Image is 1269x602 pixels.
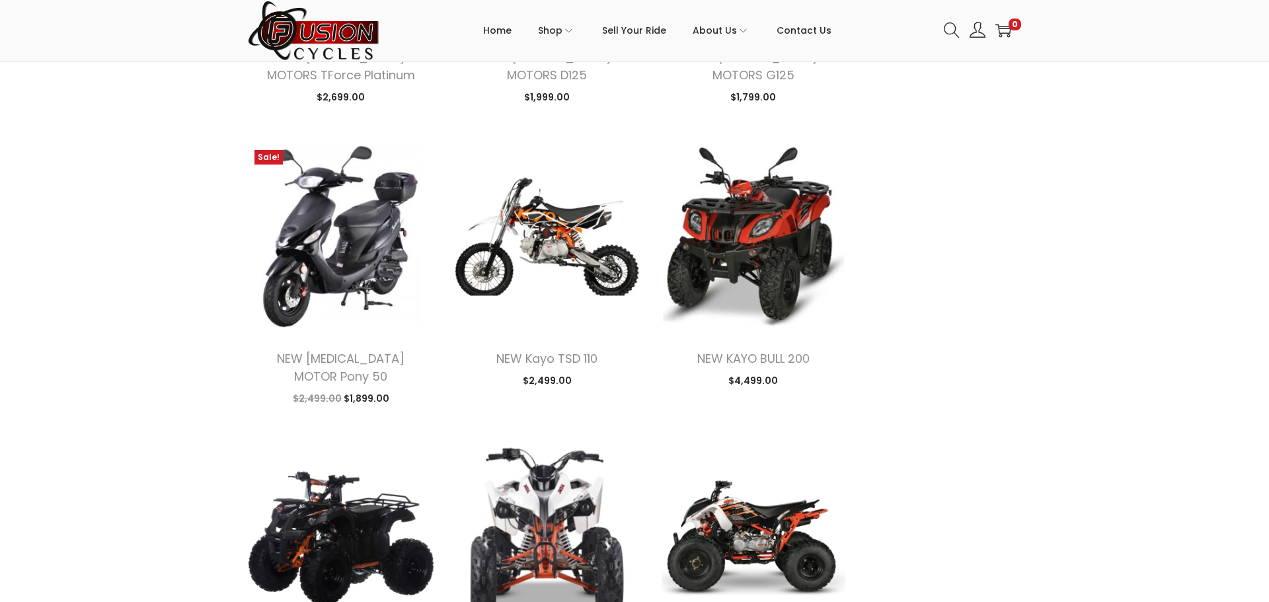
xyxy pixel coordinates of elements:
[293,392,299,405] span: $
[483,14,512,47] span: Home
[538,1,576,60] a: Shop
[730,91,776,104] span: 1,799.00
[524,91,530,104] span: $
[277,350,404,385] a: NEW [MEDICAL_DATA] MOTOR Pony 50
[538,14,562,47] span: Shop
[523,374,572,387] span: 2,499.00
[777,1,831,60] a: Contact Us
[317,91,365,104] span: 2,699.00
[496,350,597,367] a: NEW Kayo TSD 110
[602,1,666,60] a: Sell Your Ride
[728,374,778,387] span: 4,499.00
[344,392,350,405] span: $
[995,22,1011,38] a: 0
[728,374,734,387] span: $
[267,49,415,83] a: NEW [MEDICAL_DATA] MOTORS TForce Platinum
[483,49,611,83] a: NEW [MEDICAL_DATA] MOTORS D125
[317,91,323,104] span: $
[380,1,934,60] nav: Primary navigation
[454,143,640,330] img: Product image
[293,392,342,405] span: 2,499.00
[693,1,750,60] a: About Us
[602,14,666,47] span: Sell Your Ride
[344,392,389,405] span: 1,899.00
[689,49,817,83] a: NEW [MEDICAL_DATA] MOTORS G125
[483,1,512,60] a: Home
[523,374,529,387] span: $
[730,91,736,104] span: $
[777,14,831,47] span: Contact Us
[697,350,810,367] a: NEW KAYO BULL 200
[524,91,570,104] span: 1,999.00
[693,14,737,47] span: About Us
